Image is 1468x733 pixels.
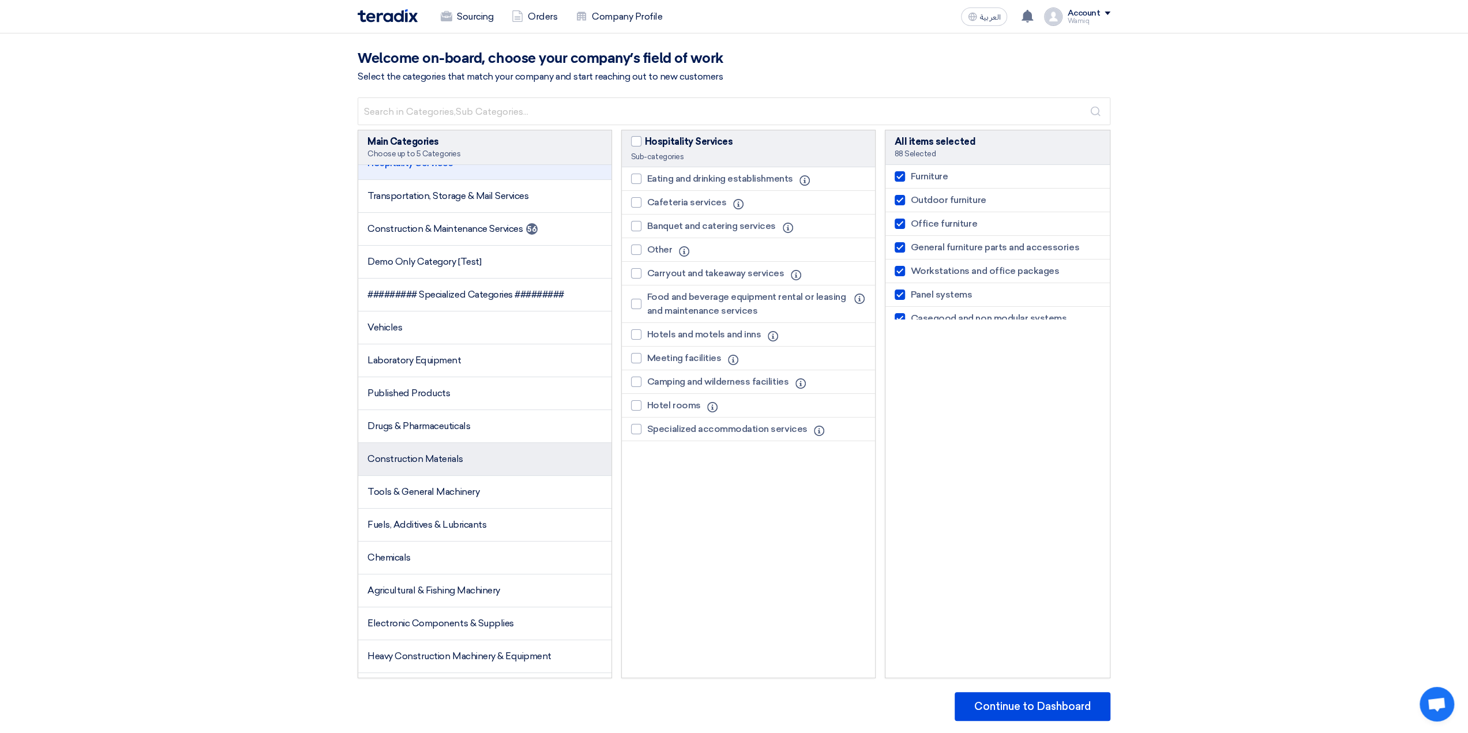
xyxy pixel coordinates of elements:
span: Transportation, Storage & Mail Services [367,190,528,201]
span: General furniture parts and accessories [911,240,1079,254]
span: Published Products [367,388,450,399]
span: العربية [979,13,1000,21]
button: العربية [961,7,1007,26]
a: Sourcing [431,4,502,29]
a: Orders [502,4,566,29]
span: Electronic Components & Supplies [367,618,514,629]
a: Open chat [1420,687,1454,721]
div: Main Categories [367,135,602,149]
span: Outdoor furniture [911,193,986,207]
img: profile_test.png [1044,7,1062,26]
span: Meeting facilities [647,351,721,365]
span: Hotel rooms [647,399,701,412]
span: Cafeteria services [647,196,726,209]
div: Wamiq [1067,18,1110,24]
span: Tools & General Machinery [367,486,479,497]
span: Carryout and takeaway services [647,266,784,280]
span: Office furniture [911,217,977,231]
img: Teradix logo [358,9,418,22]
span: Furniture [911,170,948,183]
span: Hospitality Services [645,135,733,149]
span: Other [647,243,673,257]
span: Laboratory Equipment [367,355,461,366]
input: Search in Categories,Sub Categories... [358,97,1110,125]
span: Casegood and non modular systems [911,311,1067,325]
span: Hotels and motels and inns [647,328,761,341]
div: All items selected [895,135,1101,149]
span: Agricultural & Fishing Machinery [367,585,500,596]
span: Fuels, Additives & Lubricants [367,519,486,530]
span: Vehicles [367,322,402,333]
div: Select the categories that match your company and start reaching out to new customers [358,70,1110,84]
span: Workstations and office packages [911,264,1060,278]
div: Account [1067,9,1100,18]
span: Camping and wilderness facilities [647,375,789,389]
span: Banquet and catering services [647,219,776,233]
span: Construction & Maintenance Services [367,223,523,234]
button: Continue to Dashboard [955,692,1110,721]
span: Demo Only Category [Test] [367,256,481,267]
span: Panel systems [911,288,973,302]
span: Construction Materials [367,453,463,464]
span: 56 [526,223,538,235]
span: Heavy Construction Machinery & Equipment [367,651,551,661]
a: Company Profile [566,4,671,29]
div: Sub-categories [631,152,866,162]
h2: Welcome on-board, choose your company’s field of work [358,51,1110,67]
span: Drugs & Pharmaceuticals [367,420,470,431]
span: ######### Specialized Categories ######### [367,289,564,300]
div: Choose up to 5 Categories [367,149,602,159]
span: Food and beverage equipment rental or leasing and maintenance services [647,290,847,318]
span: Chemicals [367,552,411,563]
span: Specialized accommodation services [647,422,808,436]
span: Eating and drinking establishments [647,172,793,186]
div: 88 Selected [895,149,1101,159]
